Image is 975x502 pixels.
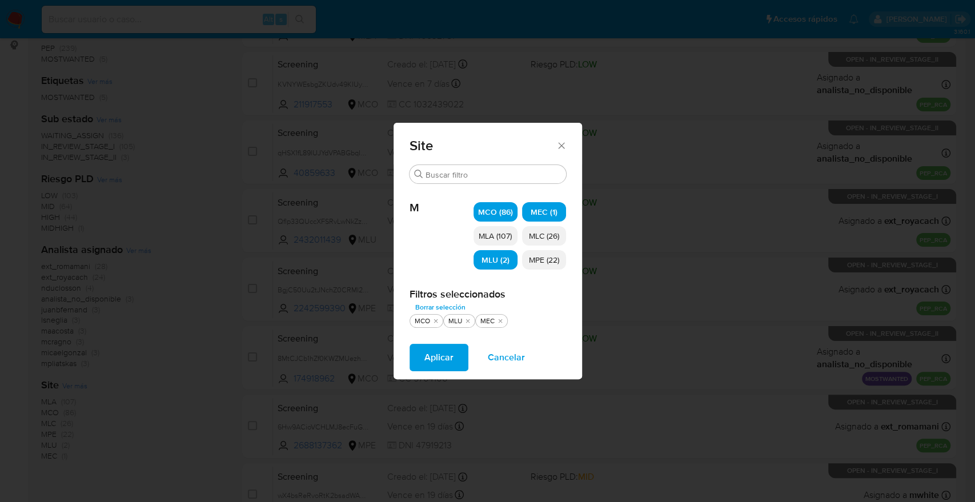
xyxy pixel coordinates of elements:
button: Cancelar [473,344,540,371]
span: MEC (1) [531,206,557,218]
div: MLC (26) [522,226,566,246]
button: quitar MEC [496,316,505,326]
span: MLC (26) [529,230,559,242]
div: MCO (86) [474,202,517,222]
button: quitar MLU [463,316,472,326]
div: MLU [446,316,464,326]
span: MPE (22) [529,254,559,266]
span: Site [410,139,556,152]
button: Cerrar [556,140,566,150]
span: MLU (2) [482,254,509,266]
h2: Filtros seleccionados [410,288,566,300]
span: M [410,184,474,215]
span: MLA (107) [479,230,512,242]
span: Aplicar [424,345,454,370]
div: MEC (1) [522,202,566,222]
span: Cancelar [488,345,525,370]
span: Borrar selección [415,302,466,313]
button: quitar MCO [431,316,440,326]
div: MLU (2) [474,250,517,270]
div: MLA (107) [474,226,517,246]
input: Buscar filtro [426,170,561,180]
div: MCO [412,316,432,326]
span: MCO (86) [478,206,513,218]
button: Borrar selección [410,300,471,314]
div: MPE (22) [522,250,566,270]
div: MEC [478,316,497,326]
button: Aplicar [410,344,468,371]
button: Buscar [414,170,423,179]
